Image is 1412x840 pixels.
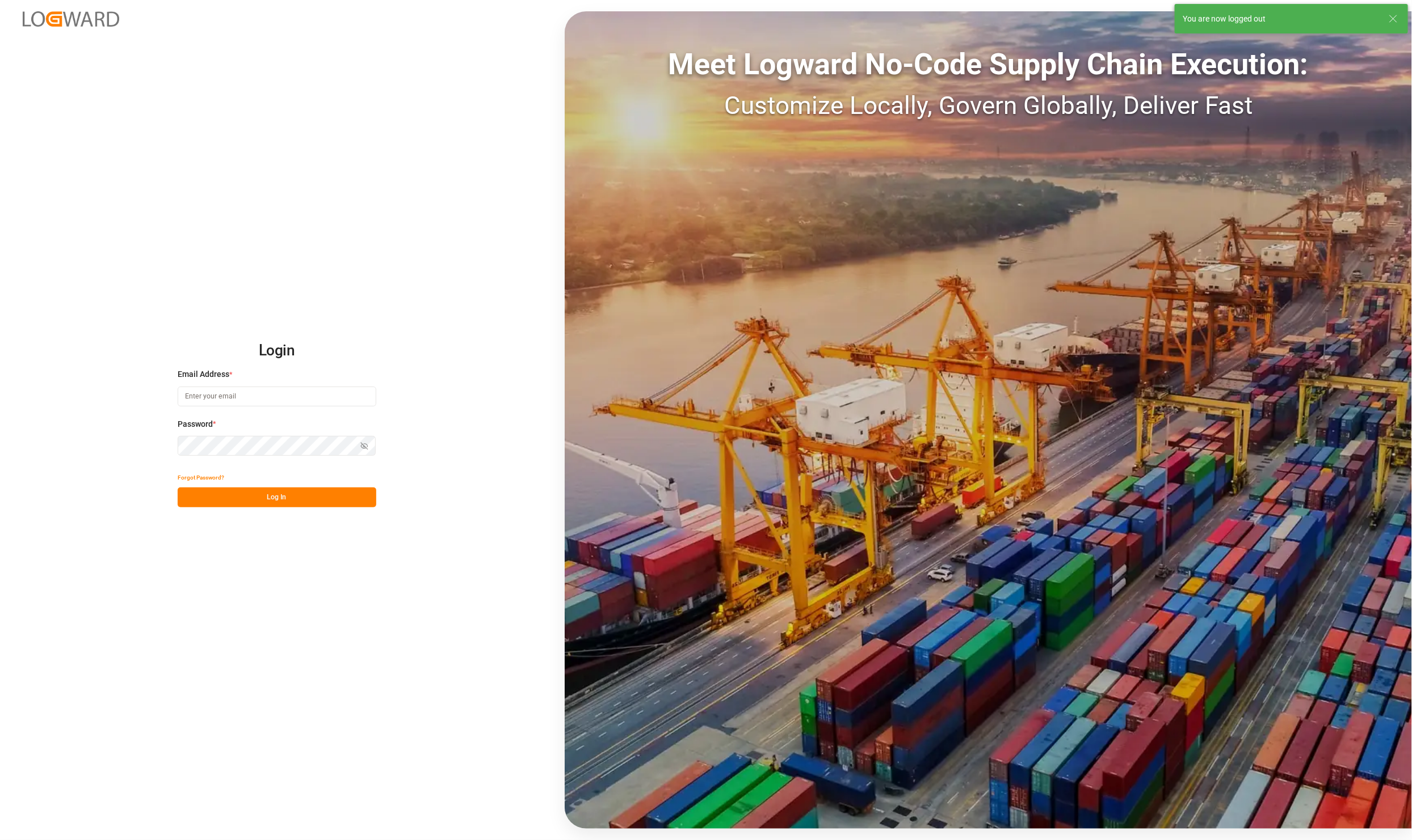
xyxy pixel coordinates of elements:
[178,418,213,430] span: Password
[178,487,376,507] button: Log In
[178,368,229,380] span: Email Address
[178,387,376,406] input: Enter your email
[23,11,119,27] img: Logward_new_orange.png
[178,468,224,487] button: Forgot Password?
[565,43,1412,87] div: Meet Logward No-Code Supply Chain Execution:
[1183,13,1378,25] div: You are now logged out
[565,87,1412,124] div: Customize Locally, Govern Globally, Deliver Fast
[178,333,376,369] h2: Login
